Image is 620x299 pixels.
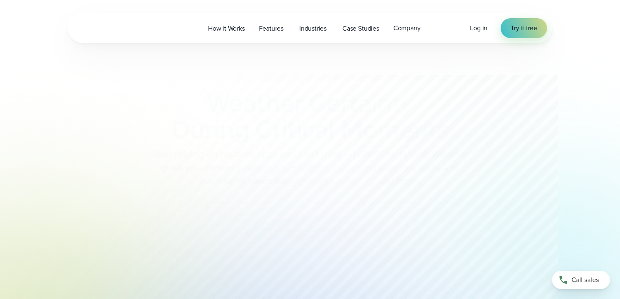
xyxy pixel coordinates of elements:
[511,23,537,33] span: Try it free
[470,23,487,33] a: Log in
[393,23,421,33] span: Company
[299,24,327,34] span: Industries
[342,24,379,34] span: Case Studies
[201,20,252,37] a: How it Works
[208,24,245,34] span: How it Works
[552,271,610,289] a: Call sales
[572,275,599,285] span: Call sales
[335,20,386,37] a: Case Studies
[501,18,547,38] a: Try it free
[259,24,283,34] span: Features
